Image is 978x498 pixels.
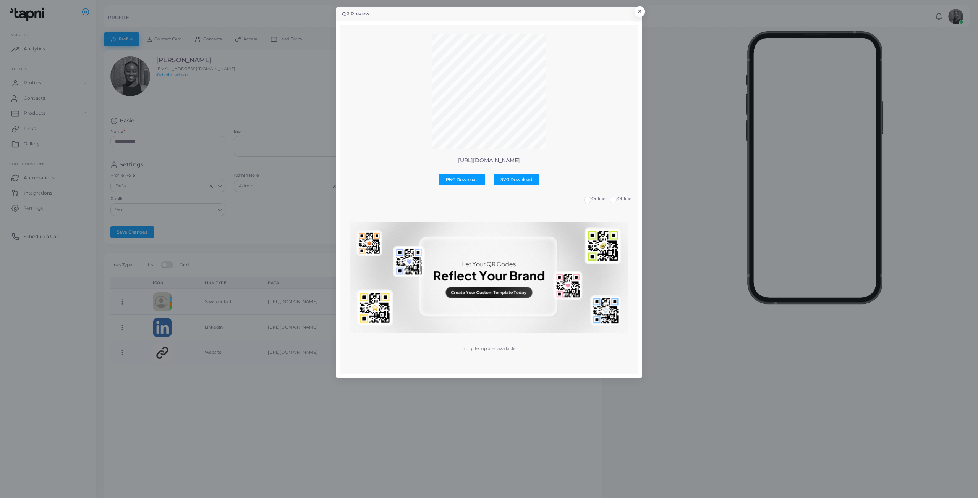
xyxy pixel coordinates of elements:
img: No qr templates [350,222,627,333]
button: PNG Download [439,174,485,185]
span: SVG Download [500,177,533,182]
span: Offline [617,196,632,201]
span: Online [591,196,606,201]
span: PNG Download [446,177,479,182]
button: Close [635,6,645,16]
button: SVG Download [494,174,539,185]
p: No qr templates available [462,345,516,352]
h5: QR Preview [342,11,369,17]
p: [URL][DOMAIN_NAME] [346,157,631,164]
